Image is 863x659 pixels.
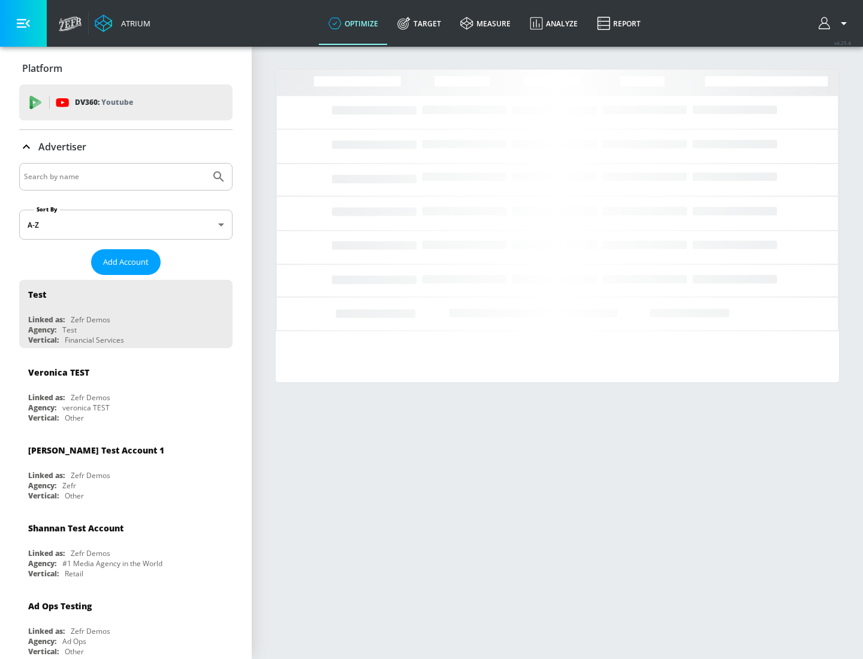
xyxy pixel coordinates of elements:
div: Agency: [28,636,56,646]
p: Youtube [101,96,133,108]
span: v 4.25.4 [834,40,851,46]
div: Financial Services [65,335,124,345]
div: Linked as: [28,315,65,325]
div: Zefr Demos [71,392,110,403]
p: DV360: [75,96,133,109]
div: Vertical: [28,646,59,657]
div: Retail [65,569,83,579]
div: Linked as: [28,470,65,480]
div: Other [65,646,84,657]
div: Vertical: [28,569,59,579]
div: Agency: [28,325,56,335]
a: optimize [319,2,388,45]
div: Atrium [116,18,150,29]
div: Vertical: [28,491,59,501]
a: measure [451,2,520,45]
div: A-Z [19,210,233,240]
div: Agency: [28,403,56,413]
a: Report [587,2,650,45]
div: Agency: [28,558,56,569]
span: Add Account [103,255,149,269]
div: Agency: [28,480,56,491]
div: Linked as: [28,548,65,558]
div: Test [28,289,46,300]
p: Platform [22,62,62,75]
button: Add Account [91,249,161,275]
input: Search by name [24,169,206,185]
div: Test [62,325,77,335]
div: Linked as: [28,392,65,403]
div: #1 Media Agency in the World [62,558,162,569]
label: Sort By [34,205,60,213]
div: Veronica TESTLinked as:Zefr DemosAgency:veronica TESTVertical:Other [19,358,233,426]
div: [PERSON_NAME] Test Account 1 [28,445,164,456]
div: Other [65,491,84,501]
div: Zefr [62,480,76,491]
div: [PERSON_NAME] Test Account 1Linked as:Zefr DemosAgency:ZefrVertical:Other [19,436,233,504]
div: Ad Ops [62,636,86,646]
p: Advertiser [38,140,86,153]
div: Vertical: [28,413,59,423]
div: Zefr Demos [71,315,110,325]
div: TestLinked as:Zefr DemosAgency:TestVertical:Financial Services [19,280,233,348]
div: Shannan Test Account [28,522,123,534]
div: Other [65,413,84,423]
div: Vertical: [28,335,59,345]
div: Shannan Test AccountLinked as:Zefr DemosAgency:#1 Media Agency in the WorldVertical:Retail [19,513,233,582]
div: veronica TEST [62,403,110,413]
div: DV360: Youtube [19,84,233,120]
div: Zefr Demos [71,626,110,636]
div: Veronica TEST [28,367,89,378]
a: Target [388,2,451,45]
div: Advertiser [19,130,233,164]
div: Ad Ops Testing [28,600,92,612]
div: Zefr Demos [71,470,110,480]
a: Analyze [520,2,587,45]
div: Platform [19,52,233,85]
div: Zefr Demos [71,548,110,558]
a: Atrium [95,14,150,32]
div: Linked as: [28,626,65,636]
